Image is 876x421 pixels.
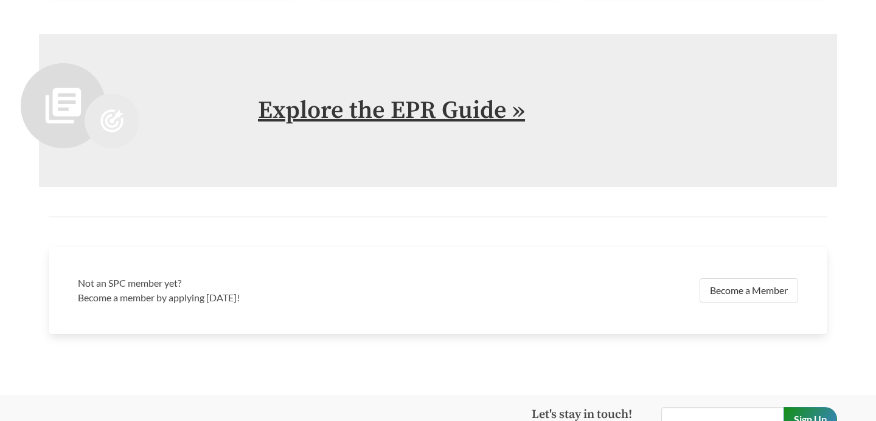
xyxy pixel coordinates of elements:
[78,290,431,305] p: Become a member by applying [DATE]!
[700,278,798,303] a: Become a Member
[78,276,431,290] h3: Not an SPC member yet?
[258,95,525,126] a: Explore the EPR Guide »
